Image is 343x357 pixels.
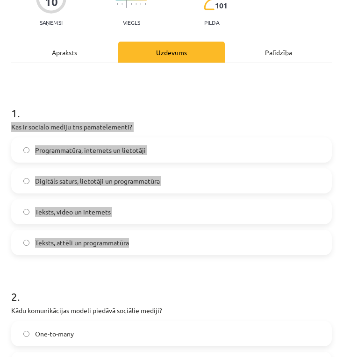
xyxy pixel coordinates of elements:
[117,3,118,5] img: icon-short-line-57e1e144782c952c97e751825c79c345078a6d821885a25fce030b3d8c18986b.svg
[11,274,332,303] h1: 2 .
[35,238,129,248] span: Teksts, attēli un programmatūra
[36,19,66,26] p: Saņemsi
[11,42,118,63] div: Apraksts
[23,209,29,215] input: Teksts, video un internets
[35,329,74,339] span: One-to-many
[35,145,146,155] span: Programmatūra, internets un lietotāji
[35,176,160,186] span: Digitāls saturs, lietotāji un programmatūra
[23,240,29,246] input: Teksts, attēli un programmatūra
[145,3,146,5] img: icon-short-line-57e1e144782c952c97e751825c79c345078a6d821885a25fce030b3d8c18986b.svg
[215,1,228,10] span: 101
[121,3,122,5] img: icon-short-line-57e1e144782c952c97e751825c79c345078a6d821885a25fce030b3d8c18986b.svg
[204,19,219,26] p: pilda
[35,207,111,217] span: Teksts, video un internets
[11,122,332,132] p: Kas ir sociālo mediju trīs pamatelementi?
[118,42,225,63] div: Uzdevums
[23,331,29,337] input: One-to-many
[123,19,140,26] p: Viegls
[140,3,141,5] img: icon-short-line-57e1e144782c952c97e751825c79c345078a6d821885a25fce030b3d8c18986b.svg
[11,306,332,315] p: Kādu komunikācijas modeli piedāvā sociālie mediji?
[131,3,132,5] img: icon-short-line-57e1e144782c952c97e751825c79c345078a6d821885a25fce030b3d8c18986b.svg
[11,90,332,119] h1: 1 .
[225,42,332,63] div: Palīdzība
[23,147,29,153] input: Programmatūra, internets un lietotāji
[23,178,29,184] input: Digitāls saturs, lietotāji un programmatūra
[136,3,136,5] img: icon-short-line-57e1e144782c952c97e751825c79c345078a6d821885a25fce030b3d8c18986b.svg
